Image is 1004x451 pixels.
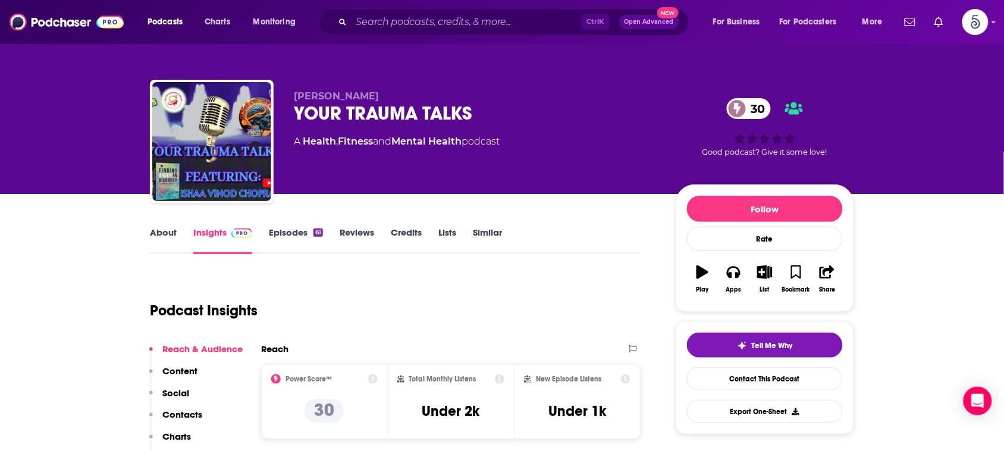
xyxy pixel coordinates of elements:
div: Open Intercom Messenger [964,387,992,415]
img: User Profile [962,9,989,35]
span: Charts [205,14,230,30]
div: A podcast [294,134,500,149]
button: tell me why sparkleTell Me Why [687,333,843,358]
a: InsightsPodchaser Pro [193,227,252,254]
button: Follow [687,196,843,222]
a: Show notifications dropdown [900,12,920,32]
span: Logged in as Spiral5-G2 [962,9,989,35]
p: Contacts [162,409,202,420]
div: Bookmark [782,286,810,293]
h2: Reach [261,343,288,355]
a: Health [303,136,336,147]
span: More [862,14,883,30]
a: 30 [727,98,771,119]
div: Rate [687,227,843,251]
img: Podchaser Pro [231,228,252,238]
p: Social [162,387,189,399]
span: Ctrl K [582,14,610,30]
a: Mental Health [391,136,462,147]
button: open menu [245,12,311,32]
h2: New Episode Listens [536,375,601,383]
span: Good podcast? Give it some love! [702,148,827,156]
p: 30 [305,399,344,423]
button: Reach & Audience [149,343,243,365]
a: Similar [473,227,502,254]
button: Bookmark [780,258,811,300]
button: open menu [772,12,854,32]
button: Contacts [149,409,202,431]
div: Apps [726,286,742,293]
a: Episodes61 [269,227,323,254]
span: Podcasts [148,14,183,30]
input: Search podcasts, credits, & more... [352,12,582,32]
a: Show notifications dropdown [930,12,948,32]
button: open menu [139,12,198,32]
button: open menu [854,12,898,32]
button: Share [812,258,843,300]
img: YOUR TRAUMA TALKS [152,82,271,201]
div: Search podcasts, credits, & more... [330,8,701,36]
h2: Total Monthly Listens [409,375,476,383]
h3: Under 2k [422,402,479,420]
div: List [760,286,770,293]
p: Content [162,365,197,377]
button: Play [687,258,718,300]
span: and [373,136,391,147]
span: For Business [713,14,760,30]
span: Monitoring [253,14,296,30]
button: Apps [718,258,749,300]
div: 61 [313,228,323,237]
span: 30 [739,98,771,119]
button: open menu [705,12,775,32]
span: Tell Me Why [752,341,793,350]
img: tell me why sparkle [738,341,747,350]
img: Podchaser - Follow, Share and Rate Podcasts [10,11,124,33]
div: 30Good podcast? Give it some love! [676,90,854,164]
a: Contact This Podcast [687,367,843,390]
span: [PERSON_NAME] [294,90,379,102]
button: Export One-Sheet [687,400,843,423]
a: Fitness [338,136,373,147]
a: About [150,227,177,254]
h1: Podcast Insights [150,302,258,320]
span: Open Advanced [625,19,674,25]
a: Lists [438,227,456,254]
a: Reviews [340,227,374,254]
h2: Power Score™ [285,375,332,383]
button: Open AdvancedNew [619,15,679,29]
h3: Under 1k [548,402,606,420]
p: Reach & Audience [162,343,243,355]
a: Credits [391,227,422,254]
button: Social [149,387,189,409]
button: Show profile menu [962,9,989,35]
span: New [657,7,679,18]
div: Share [819,286,835,293]
div: Play [696,286,709,293]
p: Charts [162,431,191,442]
span: For Podcasters [780,14,837,30]
button: List [749,258,780,300]
span: , [336,136,338,147]
button: Content [149,365,197,387]
a: Charts [197,12,237,32]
